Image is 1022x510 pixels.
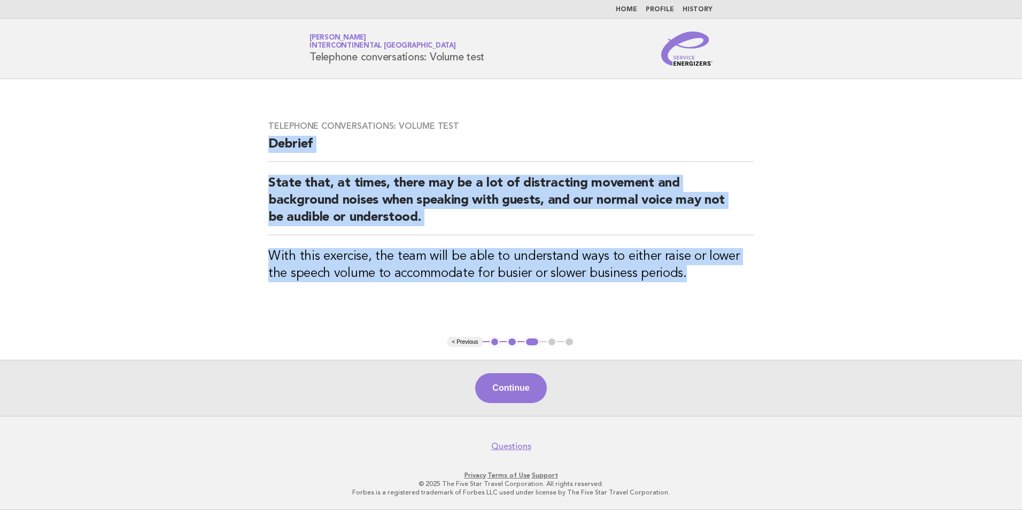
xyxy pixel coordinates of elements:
a: Support [532,472,558,479]
h3: With this exercise, the team will be able to understand ways to either raise or lower the speech ... [268,248,754,282]
a: Questions [491,441,531,452]
button: Continue [475,373,546,403]
a: Privacy [464,472,486,479]
a: Terms of Use [487,472,530,479]
p: Forbes is a registered trademark of Forbes LLC used under license by The Five Star Travel Corpora... [184,488,838,497]
a: Profile [646,6,674,13]
p: © 2025 The Five Star Travel Corporation. All rights reserved. [184,480,838,488]
button: < Previous [447,337,482,347]
button: 2 [507,337,517,347]
span: InterContinental [GEOGRAPHIC_DATA] [309,43,456,50]
a: [PERSON_NAME]InterContinental [GEOGRAPHIC_DATA] [309,34,456,49]
p: · · [184,471,838,480]
button: 1 [490,337,500,347]
h1: Telephone conversations: Volume test [309,35,484,63]
button: 3 [524,337,540,347]
h3: Telephone conversations: Volume test [268,121,754,132]
h2: Debrief [268,136,754,162]
a: Home [616,6,637,13]
img: Service Energizers [661,32,713,66]
h2: State that, at times, there may be a lot of distracting movement and background noises when speak... [268,175,754,235]
a: History [683,6,713,13]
